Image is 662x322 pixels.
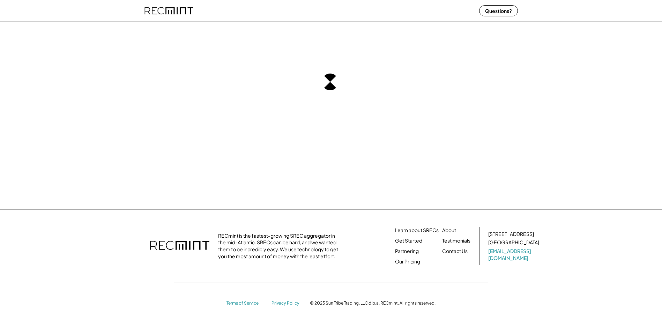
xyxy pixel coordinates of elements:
a: Learn about SRECs [395,227,439,234]
a: Testimonials [442,237,470,244]
a: About [442,227,456,234]
a: Contact Us [442,248,468,255]
a: Our Pricing [395,258,420,265]
div: RECmint is the fastest-growing SREC aggregator in the mid-Atlantic. SRECs can be hard, and we wan... [218,232,342,260]
a: Get Started [395,237,422,244]
button: Questions? [479,5,518,16]
div: [STREET_ADDRESS] [488,231,534,238]
img: recmint-logotype%403x%20%281%29.jpeg [144,1,193,20]
a: Terms of Service [226,300,265,306]
img: recmint-logotype%403x.png [150,234,209,258]
div: © 2025 Sun Tribe Trading, LLC d.b.a. RECmint. All rights reserved. [310,300,436,306]
a: Partnering [395,248,419,255]
div: [GEOGRAPHIC_DATA] [488,239,539,246]
a: [EMAIL_ADDRESS][DOMAIN_NAME] [488,248,541,261]
a: Privacy Policy [272,300,303,306]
